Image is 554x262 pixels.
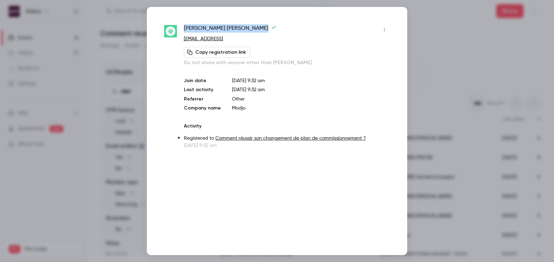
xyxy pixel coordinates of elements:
[184,123,390,130] p: Activity
[232,96,390,103] p: Other
[184,77,221,84] p: Join date
[232,105,390,112] p: Modjo
[164,25,177,38] img: modjo.ai
[184,24,277,35] span: [PERSON_NAME] [PERSON_NAME]
[215,136,366,141] a: Comment réussir son changement de plan de commissionnement ?
[184,47,250,58] button: Copy registration link
[232,77,390,84] p: [DATE] 9:32 am
[184,105,221,112] p: Company name
[184,59,390,66] p: Do not share with anyone other than [PERSON_NAME]
[232,87,265,92] span: [DATE] 9:32 am
[184,135,390,142] p: Registered to
[184,96,221,103] p: Referrer
[184,36,223,41] a: [EMAIL_ADDRESS]
[184,142,390,149] p: [DATE] 9:32 am
[184,86,221,94] p: Last activity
